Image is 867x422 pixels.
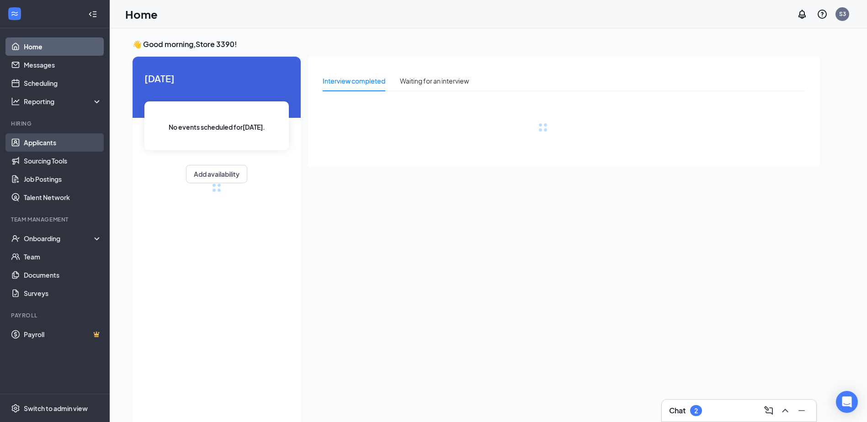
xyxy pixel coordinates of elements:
div: Switch to admin view [24,404,88,413]
div: Hiring [11,120,100,127]
div: Interview completed [323,76,385,86]
button: Add availability [186,165,247,183]
svg: ChevronUp [780,405,791,416]
button: ChevronUp [778,403,793,418]
a: Documents [24,266,102,284]
a: Applicants [24,133,102,152]
a: Job Postings [24,170,102,188]
h3: Chat [669,406,686,416]
a: Surveys [24,284,102,302]
svg: Collapse [88,10,97,19]
a: Talent Network [24,188,102,206]
svg: Notifications [797,9,808,20]
svg: UserCheck [11,234,20,243]
span: [DATE] [144,71,289,85]
div: Onboarding [24,234,94,243]
div: loading meetings... [212,183,221,192]
h3: 👋 Good morning, Store 3390 ! [133,39,820,49]
button: Minimize [794,403,809,418]
a: Home [24,37,102,56]
div: S3 [839,10,846,18]
button: ComposeMessage [761,403,776,418]
div: Reporting [24,97,102,106]
div: Payroll [11,311,100,319]
h1: Home [125,6,158,22]
a: Scheduling [24,74,102,92]
svg: WorkstreamLogo [10,9,19,18]
a: Messages [24,56,102,74]
svg: Settings [11,404,20,413]
a: PayrollCrown [24,325,102,343]
svg: ComposeMessage [763,405,774,416]
div: Team Management [11,216,100,223]
a: Team [24,248,102,266]
div: Waiting for an interview [400,76,469,86]
span: No events scheduled for [DATE] . [169,122,265,132]
svg: QuestionInfo [817,9,828,20]
a: Sourcing Tools [24,152,102,170]
div: Open Intercom Messenger [836,391,858,413]
svg: Minimize [796,405,807,416]
div: 2 [694,407,698,415]
svg: Analysis [11,97,20,106]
